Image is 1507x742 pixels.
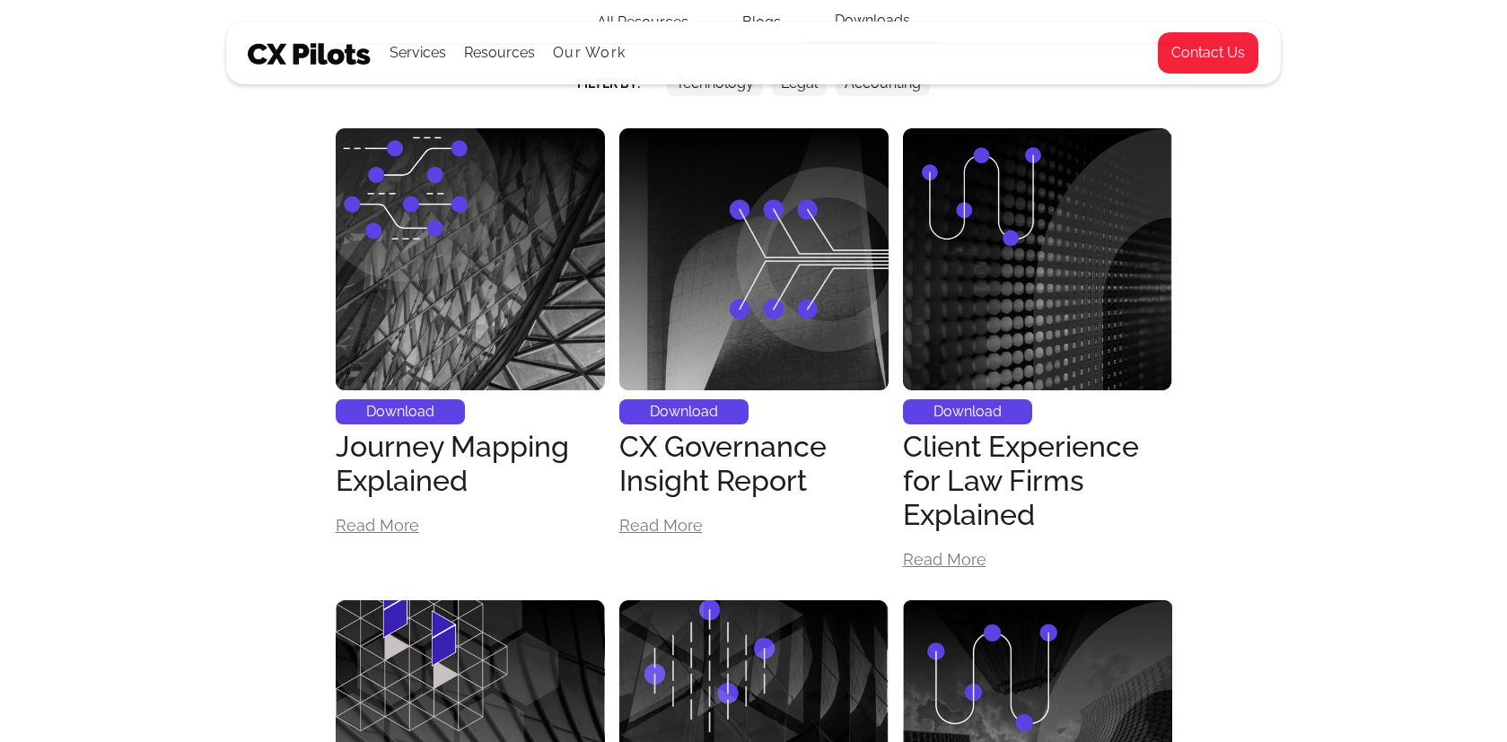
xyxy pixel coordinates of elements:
div: Client Experience for Law Firms Explained [903,430,1172,532]
div: Services [390,22,446,83]
a: DownloadJourney Mapping ExplainedRead More [336,125,605,548]
div: Resources [464,22,535,83]
div: Services [390,40,446,65]
a: Contact Us [1157,31,1259,74]
div: Blogs [715,2,808,43]
div: Read More [903,552,986,568]
div: Resources [464,40,535,65]
a: DownloadClient Experience for Law Firms ExplainedRead More [903,125,1172,582]
a: DownloadCX Governance Insight ReportRead More [619,125,889,548]
div: Journey Mapping Explained [336,430,605,498]
div: CX Governance Insight Report [619,430,889,498]
div: Download [903,399,1032,424]
div: Download [619,399,749,424]
div: Read More [619,518,703,534]
div: All Resources [570,2,715,43]
div: Read More [336,518,419,534]
a: Our Work [553,45,626,61]
div: Download [336,399,465,424]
